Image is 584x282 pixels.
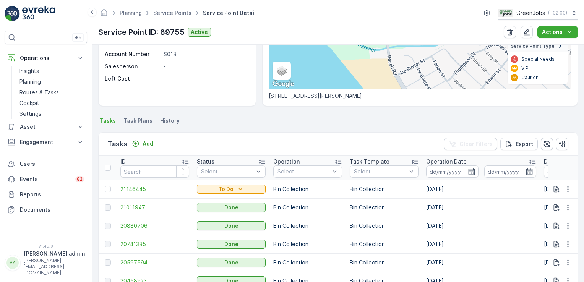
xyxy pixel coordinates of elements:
[164,63,248,70] p: -
[201,168,254,175] p: Select
[422,198,540,217] td: [DATE]
[350,158,389,165] p: Task Template
[269,253,346,272] td: Bin Collection
[548,10,567,16] p: ( +02:00 )
[20,191,84,198] p: Reports
[19,110,41,118] p: Settings
[480,167,483,176] p: -
[143,140,153,147] p: Add
[164,75,248,83] p: -
[346,235,422,253] td: Bin Collection
[16,87,87,98] a: Routes & Tasks
[271,79,296,89] a: Open this area in Google Maps (opens a new window)
[197,185,266,194] button: To Do
[354,168,407,175] p: Select
[19,67,39,75] p: Insights
[120,240,189,248] span: 20741385
[269,198,346,217] td: Bin Collection
[164,50,248,58] p: S018
[24,258,85,276] p: [PERSON_NAME][EMAIL_ADDRESS][DOMAIN_NAME]
[269,235,346,253] td: Bin Collection
[5,187,87,202] a: Reports
[191,28,208,36] p: Active
[100,117,116,125] span: Tasks
[346,253,422,272] td: Bin Collection
[22,6,55,21] img: logo_light-DOdMpM7g.png
[16,76,87,87] a: Planning
[346,198,422,217] td: Bin Collection
[542,28,563,36] p: Actions
[197,221,266,230] button: Done
[123,117,152,125] span: Task Plans
[105,186,111,192] div: Toggle Row Selected
[269,180,346,198] td: Bin Collection
[74,34,82,41] p: ⌘B
[105,223,111,229] div: Toggle Row Selected
[16,66,87,76] a: Insights
[444,138,497,150] button: Clear Filters
[500,138,538,150] button: Export
[77,176,83,182] p: 82
[160,117,180,125] span: History
[105,259,111,266] div: Toggle Row Selected
[197,158,214,165] p: Status
[120,165,189,178] input: Search
[120,204,189,211] a: 21011947
[537,26,578,38] button: Actions
[422,253,540,272] td: [DATE]
[16,98,87,109] a: Cockpit
[426,158,467,165] p: Operation Date
[197,203,266,212] button: Done
[20,160,84,168] p: Users
[24,250,85,258] p: [PERSON_NAME].admin
[20,138,72,146] p: Engagement
[19,99,39,107] p: Cockpit
[120,259,189,266] a: 20597594
[105,50,161,58] p: Account Number
[498,6,578,20] button: GreenJobs(+02:00)
[269,217,346,235] td: Bin Collection
[346,217,422,235] td: Bin Collection
[100,11,108,18] a: Homepage
[498,9,513,17] img: Green_Jobs_Logo.png
[277,168,330,175] p: Select
[271,79,296,89] img: Google
[105,75,161,83] p: Left Cost
[224,240,238,248] p: Done
[20,206,84,214] p: Documents
[422,235,540,253] td: [DATE]
[273,62,290,79] a: Layers
[224,259,238,266] p: Done
[5,250,87,276] button: AA[PERSON_NAME].admin[PERSON_NAME][EMAIL_ADDRESS][DOMAIN_NAME]
[98,26,185,38] p: Service Point ID: 89755
[218,185,234,193] p: To Do
[422,217,540,235] td: [DATE]
[5,135,87,150] button: Engagement
[521,75,539,81] p: Caution
[5,244,87,248] span: v 1.49.0
[20,54,72,62] p: Operations
[422,180,540,198] td: [DATE]
[273,158,300,165] p: Operation
[120,222,189,230] a: 20880706
[16,109,87,119] a: Settings
[129,139,156,148] button: Add
[19,78,41,86] p: Planning
[5,172,87,187] a: Events82
[120,158,126,165] p: ID
[269,92,571,100] p: [STREET_ADDRESS][PERSON_NAME]
[508,41,568,52] summary: Service Point Type
[153,10,191,16] a: Service Points
[188,28,211,37] button: Active
[197,258,266,267] button: Done
[346,180,422,198] td: Bin Collection
[120,185,189,193] a: 21146445
[6,257,19,269] div: AA
[105,63,161,70] p: Salesperson
[197,240,266,249] button: Done
[544,158,569,165] p: Due Date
